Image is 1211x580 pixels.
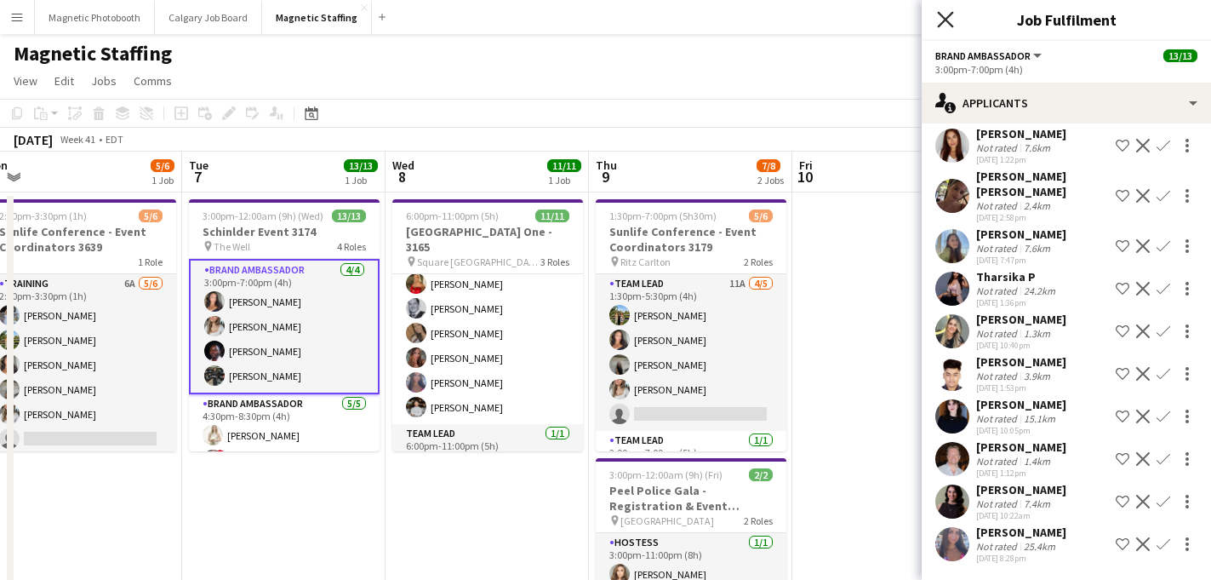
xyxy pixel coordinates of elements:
div: Not rated [976,284,1020,297]
button: Magnetic Staffing [262,1,372,34]
app-card-role: Brand Ambassador4/43:00pm-7:00pm (4h)[PERSON_NAME][PERSON_NAME][PERSON_NAME][PERSON_NAME] [189,259,380,394]
span: 7 [186,167,208,187]
span: Square [GEOGRAPHIC_DATA] [417,256,540,268]
div: Not rated [976,455,1020,468]
div: 24.2km [1020,284,1059,297]
div: 7.6km [1020,242,1054,255]
div: Tharsika P [976,269,1059,284]
div: 1 Job [345,174,377,187]
span: 6:00pm-11:00pm (5h) [406,210,499,222]
span: 13/13 [1163,49,1197,62]
span: 7/8 [757,159,780,172]
app-card-role: Server8/86:00pm-11:00pm (5h)[PERSON_NAME][PERSON_NAME][PERSON_NAME][PERSON_NAME][PERSON_NAME][PER... [392,193,583,424]
span: 1:30pm-7:00pm (5h30m) [609,210,717,222]
span: 10 [797,167,813,187]
span: Brand Ambassador [935,49,1031,62]
span: Ritz Carlton [620,256,671,268]
span: View [14,73,37,89]
div: [DATE] 8:28pm [976,553,1066,564]
div: 2 Jobs [757,174,784,187]
h3: Sunlife Conference - Event Coordinators 3179 [596,224,786,255]
div: [DATE] 10:22am [976,510,1066,521]
div: 2.4km [1020,199,1054,212]
div: Not rated [976,327,1020,340]
button: Magnetic Photobooth [35,1,155,34]
div: [DATE] 7:47pm [976,255,1066,266]
div: 1 Job [151,174,174,187]
span: 13/13 [332,210,366,222]
div: [PERSON_NAME] [976,354,1066,370]
div: [DATE] 2:58pm [976,212,1109,223]
div: [DATE] 10:05pm [976,425,1066,436]
div: Not rated [976,199,1020,212]
div: [PERSON_NAME] [976,312,1066,327]
a: Jobs [84,70,123,92]
span: Tue [189,158,208,173]
div: 25.4km [1020,540,1059,553]
div: 15.1km [1020,412,1059,425]
div: [PERSON_NAME] [976,227,1066,242]
div: 1 Job [548,174,580,187]
span: 1 Role [138,256,163,268]
div: [PERSON_NAME] [976,525,1066,540]
span: 11/11 [535,210,569,222]
span: 3 Roles [540,256,569,268]
div: Not rated [976,540,1020,553]
span: 2/2 [749,468,773,481]
span: Fri [799,158,813,173]
div: [PERSON_NAME] [976,126,1066,141]
div: [DATE] 1:53pm [976,382,1066,393]
span: 5/6 [139,210,163,222]
span: Thu [596,158,617,173]
span: 5/6 [749,210,773,222]
span: Comms [134,73,172,89]
div: [PERSON_NAME] [PERSON_NAME] [976,169,1109,199]
app-card-role: Team Lead1/12:00pm-7:00pm (5h) [596,431,786,489]
div: Not rated [976,497,1020,510]
span: 9 [593,167,617,187]
h3: Job Fulfilment [922,9,1211,31]
app-job-card: 1:30pm-7:00pm (5h30m)5/6Sunlife Conference - Event Coordinators 3179 Ritz Carlton2 RolesTeam Lead... [596,199,786,451]
div: 3:00pm-7:00pm (4h) [935,63,1197,76]
span: Edit [54,73,74,89]
div: [DATE] 1:36pm [976,297,1059,308]
button: Brand Ambassador [935,49,1044,62]
h3: Peel Police Gala - Registration & Event Support (3111) [596,483,786,514]
app-job-card: 3:00pm-12:00am (9h) (Wed)13/13Schinlder Event 3174 The Well4 RolesBrand Ambassador4/43:00pm-7:00p... [189,199,380,451]
app-card-role: Team Lead1/16:00pm-11:00pm (5h) [392,424,583,482]
div: [DATE] 10:40pm [976,340,1066,351]
app-card-role: Team Lead11A4/51:30pm-5:30pm (4h)[PERSON_NAME][PERSON_NAME][PERSON_NAME][PERSON_NAME] [596,274,786,431]
span: The Well [214,240,250,253]
span: [GEOGRAPHIC_DATA] [620,514,714,527]
div: Not rated [976,242,1020,255]
h1: Magnetic Staffing [14,41,172,66]
a: Comms [127,70,179,92]
div: 7.4km [1020,497,1054,510]
span: 3:00pm-12:00am (9h) (Fri) [609,468,723,481]
span: 8 [390,167,414,187]
h3: [GEOGRAPHIC_DATA] One - 3165 [392,224,583,255]
span: 2 Roles [744,256,773,268]
div: [PERSON_NAME] [976,397,1066,412]
span: Jobs [91,73,117,89]
div: [PERSON_NAME] [976,482,1066,497]
div: [DATE] 1:12pm [976,468,1066,479]
span: Wed [392,158,414,173]
span: 13/13 [344,159,378,172]
app-card-role: Brand Ambassador5/54:30pm-8:30pm (4h)[PERSON_NAME]! [189,394,380,551]
div: Not rated [976,412,1020,425]
div: 1.4km [1020,455,1054,468]
div: 3.9km [1020,370,1054,382]
div: 7.6km [1020,141,1054,154]
span: 11/11 [547,159,581,172]
span: ! [215,450,226,460]
div: EDT [106,133,123,146]
app-job-card: 6:00pm-11:00pm (5h)11/11[GEOGRAPHIC_DATA] One - 3165 Square [GEOGRAPHIC_DATA]3 RolesServer8/86:00... [392,199,583,451]
h3: Schinlder Event 3174 [189,224,380,239]
div: Not rated [976,141,1020,154]
span: 4 Roles [337,240,366,253]
div: 1.3km [1020,327,1054,340]
div: [DATE] 1:22pm [976,154,1066,165]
